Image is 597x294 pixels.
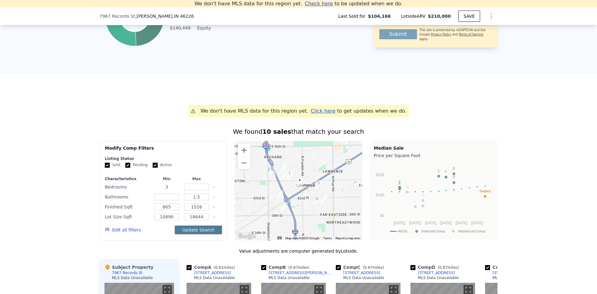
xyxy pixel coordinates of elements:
text: E [399,180,401,184]
div: 7612 E 46th St [286,170,293,181]
div: Comp C [336,264,386,270]
div: [STREET_ADDRESS] [343,270,380,275]
span: Check here [305,1,333,7]
text: J [422,198,424,202]
strong: 10 sales [262,128,291,135]
div: Median Sale [374,145,493,151]
td: Equity [196,25,224,31]
text: [DATE] [456,221,467,225]
div: 8510 Lenna Ct [315,180,322,191]
div: 3968 Richelieu Rd [314,196,321,207]
input: Active [153,163,158,168]
img: Google [236,232,257,240]
div: Value adjustments are computer generated by Lotside . [99,248,497,254]
text: G [406,185,409,189]
button: Zoom in [238,144,250,156]
div: Bedrooms [105,183,150,191]
span: 0.61 [215,265,224,270]
div: 7435 E 48th St [280,165,286,175]
text: $100 [376,193,384,197]
svg: A chart. [374,160,493,238]
span: 0.87 [290,265,298,270]
div: Price per Square Foot [374,151,493,160]
div: 3850 N Richardt Ave [281,202,288,213]
input: Sold [105,163,110,168]
span: 7967 Records St [99,13,135,19]
span: $210,000 [428,14,451,19]
a: [STREET_ADDRESS] [187,270,231,275]
text: [DATE] [425,221,437,225]
span: 0.67 [364,265,373,270]
text: D [453,175,455,179]
span: ( miles) [211,265,237,270]
a: Open this area in Google Maps (opens a new window) [236,232,257,240]
div: MLS Data Unavailable [418,275,459,280]
button: Keyboard shortcuts [277,236,282,239]
button: Edit all filters [105,227,141,233]
a: Terms of Service [459,33,483,36]
div: We don't have MLS data for this region yet. [201,107,308,115]
div: Comp D [410,264,461,270]
div: MLS Data Unavailable [493,275,534,280]
input: Pending [125,163,130,168]
div: MLS Data Unavailable [194,275,235,280]
span: Lotside ARV [401,13,428,19]
a: [STREET_ADDRESS][PERSON_NAME] [261,270,333,275]
button: Submit [379,29,417,39]
div: Modify Comp Filters [105,145,222,156]
div: Comp E [485,264,533,270]
button: Clear [213,216,215,218]
text: Selected Comp [421,229,445,233]
text: $0 [380,213,384,218]
div: MLS Data Unavailable [112,275,153,280]
text: [DATE] [440,221,452,225]
div: 7480 E 46th St [281,170,288,181]
div: We found that match your search [99,127,497,136]
div: Finished Sqft [105,203,150,211]
span: 0.87 [439,265,448,270]
div: [STREET_ADDRESS] [418,270,455,275]
text: 46226 [398,229,407,233]
a: Terms [323,236,332,240]
div: 4130 N Hartman Dr [276,190,283,201]
text: [DATE] [471,221,483,225]
text: Unselected Comp [458,229,485,233]
span: , IN 46226 [173,14,194,19]
div: This site is protected by reCAPTCHA and the Google and apply. [419,28,491,41]
div: Comp A [187,264,237,270]
span: Map data ©2025 Google [285,236,319,240]
span: $104,166 [368,13,391,19]
div: Comp B [261,264,312,270]
div: [STREET_ADDRESS] [194,270,231,275]
button: Update Search [175,226,222,234]
div: 7501 E 50th St [282,159,289,170]
div: [STREET_ADDRESS][PERSON_NAME] [269,270,333,275]
text: I [415,199,416,203]
div: 7967 Records St [112,270,142,275]
button: Clear [213,206,215,208]
div: MLS Data Unavailable [343,275,384,280]
button: Clear [213,196,215,198]
text: F [445,170,447,174]
span: ( miles) [286,265,312,270]
span: , [PERSON_NAME] [135,13,194,19]
div: [STREET_ADDRESS][PERSON_NAME] [493,270,557,275]
span: Last Sold for [338,13,368,19]
span: ( miles) [360,265,386,270]
button: Show Options [485,10,497,22]
div: to get updates when we do. [311,107,407,115]
div: Subject Property [104,264,153,270]
td: $140,449 [169,25,191,31]
button: Zoom out [238,157,250,169]
a: [STREET_ADDRESS] [336,270,380,275]
div: Max [183,176,210,181]
label: Pending [125,162,148,168]
text: [DATE] [409,221,421,225]
text: [DATE] [394,221,405,225]
text: $200 [376,173,384,177]
a: [STREET_ADDRESS] [410,270,455,275]
span: ( miles) [435,265,461,270]
a: [STREET_ADDRESS][PERSON_NAME] [485,270,557,275]
text: H [422,193,424,197]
